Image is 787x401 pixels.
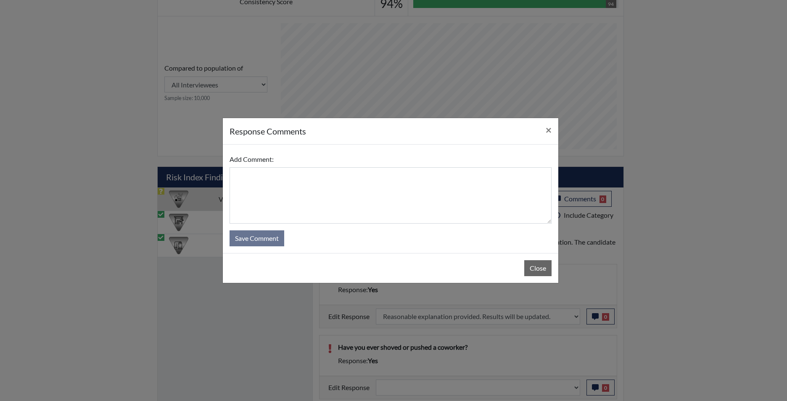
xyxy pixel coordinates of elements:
span: × [546,124,552,136]
button: Close [524,260,552,276]
button: Close [539,118,558,142]
h5: response Comments [230,125,306,137]
button: Save Comment [230,230,284,246]
label: Add Comment: [230,151,274,167]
